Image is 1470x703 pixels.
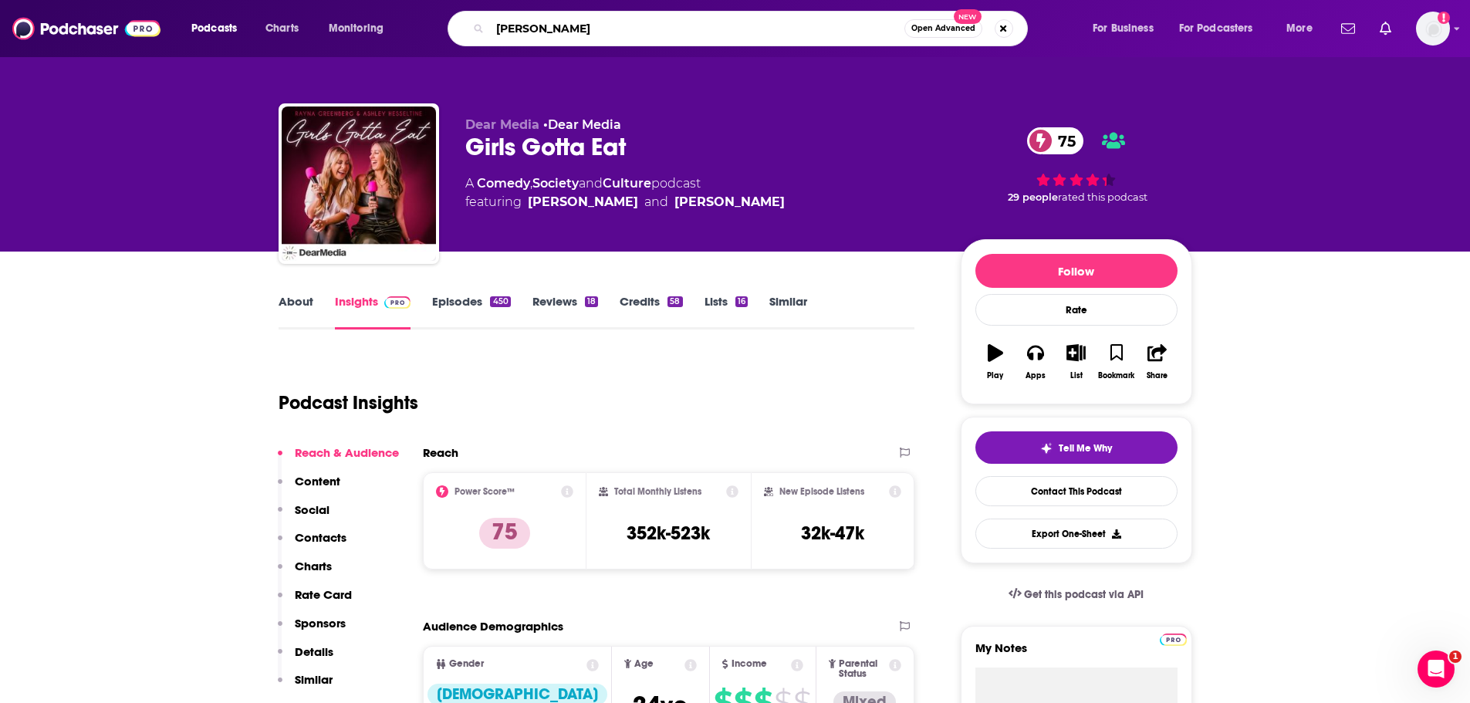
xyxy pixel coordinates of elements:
button: Export One-Sheet [975,519,1178,549]
a: Comedy [477,176,530,191]
a: Credits58 [620,294,682,330]
span: Open Advanced [911,25,975,32]
a: 75 [1027,127,1083,154]
p: Details [295,644,333,659]
h2: Total Monthly Listens [614,486,701,497]
h2: New Episode Listens [779,486,864,497]
a: Reviews18 [532,294,598,330]
button: Similar [278,672,333,701]
div: Share [1147,371,1168,380]
a: Culture [603,176,651,191]
button: Apps [1015,334,1056,390]
span: 29 people [1008,191,1058,203]
div: Apps [1026,371,1046,380]
button: Follow [975,254,1178,288]
button: open menu [1082,16,1173,41]
span: 75 [1043,127,1083,154]
p: Charts [295,559,332,573]
a: About [279,294,313,330]
span: For Business [1093,18,1154,39]
div: Bookmark [1098,371,1134,380]
iframe: Intercom live chat [1418,651,1455,688]
input: Search podcasts, credits, & more... [490,16,904,41]
div: List [1070,371,1083,380]
button: Reach & Audience [278,445,399,474]
a: Similar [769,294,807,330]
span: More [1286,18,1313,39]
h2: Audience Demographics [423,619,563,634]
span: Monitoring [329,18,384,39]
button: List [1056,334,1096,390]
button: Share [1137,334,1177,390]
span: Podcasts [191,18,237,39]
h3: 32k-47k [801,522,864,545]
button: tell me why sparkleTell Me Why [975,431,1178,464]
button: Contacts [278,530,346,559]
a: [PERSON_NAME] [528,193,638,211]
div: Search podcasts, credits, & more... [462,11,1043,46]
a: Charts [255,16,308,41]
span: Tell Me Why [1059,442,1112,455]
button: Content [278,474,340,502]
p: Reach & Audience [295,445,399,460]
span: • [543,117,621,132]
span: rated this podcast [1058,191,1147,203]
button: Show profile menu [1416,12,1450,46]
img: Podchaser - Follow, Share and Rate Podcasts [12,14,161,43]
a: Show notifications dropdown [1335,15,1361,42]
button: open menu [181,16,257,41]
img: User Profile [1416,12,1450,46]
span: Income [732,659,767,669]
button: Bookmark [1097,334,1137,390]
button: open menu [1169,16,1276,41]
img: Girls Gotta Eat [282,106,436,261]
p: 75 [479,518,530,549]
div: Rate [975,294,1178,326]
p: Contacts [295,530,346,545]
a: Dear Media [548,117,621,132]
button: Open AdvancedNew [904,19,982,38]
svg: Add a profile image [1438,12,1450,24]
p: Content [295,474,340,488]
button: Details [278,644,333,673]
h2: Power Score™ [455,486,515,497]
p: Rate Card [295,587,352,602]
div: 450 [490,296,510,307]
a: Contact This Podcast [975,476,1178,506]
div: A podcast [465,174,785,211]
p: Sponsors [295,616,346,630]
button: open menu [1276,16,1332,41]
span: Logged in as SimonElement [1416,12,1450,46]
span: Age [634,659,654,669]
button: open menu [318,16,404,41]
span: Get this podcast via API [1024,588,1144,601]
a: Episodes450 [432,294,510,330]
img: Podchaser Pro [384,296,411,309]
span: featuring [465,193,785,211]
h3: 352k-523k [627,522,710,545]
a: Ashley Hesseltine [674,193,785,211]
button: Social [278,502,329,531]
a: Society [532,176,579,191]
span: and [579,176,603,191]
div: 18 [585,296,598,307]
div: Play [987,371,1003,380]
a: Get this podcast via API [996,576,1157,613]
h2: Reach [423,445,458,460]
a: Pro website [1160,631,1187,646]
span: For Podcasters [1179,18,1253,39]
label: My Notes [975,640,1178,668]
h1: Podcast Insights [279,391,418,414]
button: Charts [278,559,332,587]
div: 16 [735,296,748,307]
span: Charts [265,18,299,39]
span: Parental Status [839,659,887,679]
button: Sponsors [278,616,346,644]
p: Social [295,502,329,517]
span: and [644,193,668,211]
span: , [530,176,532,191]
a: InsightsPodchaser Pro [335,294,411,330]
div: 75 29 peoplerated this podcast [961,117,1192,213]
span: Gender [449,659,484,669]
